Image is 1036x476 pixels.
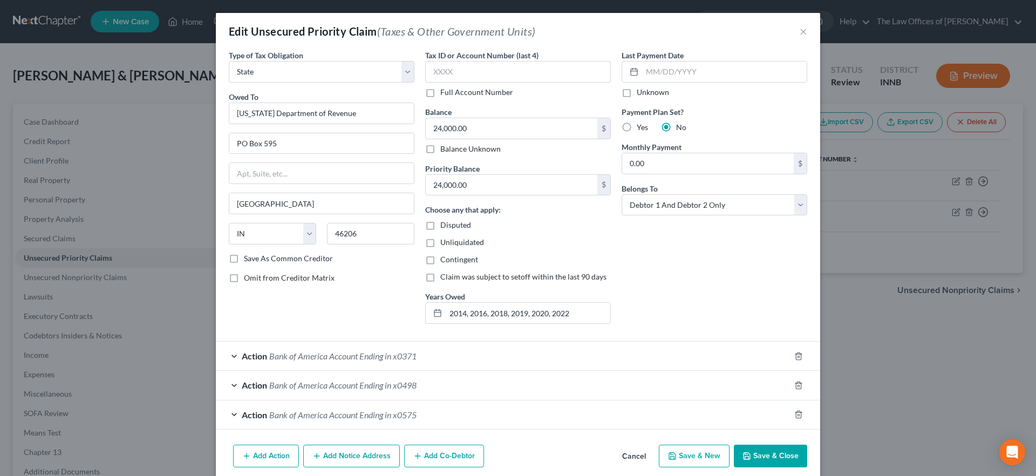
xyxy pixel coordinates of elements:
[440,220,471,229] span: Disputed
[999,439,1025,465] div: Open Intercom Messenger
[794,153,807,174] div: $
[659,445,730,467] button: Save & New
[800,25,807,38] button: ×
[229,103,414,124] input: Search creditor by name...
[622,141,681,153] label: Monthly Payment
[622,153,794,174] input: 0.00
[269,410,417,420] span: Bank of America Account Ending in x0575
[425,106,452,118] label: Balance
[244,253,333,264] label: Save As Common Creditor
[637,123,648,132] span: Yes
[229,51,303,60] span: Type of Tax Obligation
[377,25,536,38] span: (Taxes & Other Government Units)
[426,118,597,139] input: 0.00
[425,204,501,215] label: Choose any that apply:
[229,193,414,214] input: Enter city...
[303,445,400,467] button: Add Notice Address
[597,175,610,195] div: $
[327,223,414,244] input: Enter zip...
[425,163,480,174] label: Priority Balance
[229,92,258,101] span: Owed To
[676,123,686,132] span: No
[229,24,535,39] div: Edit Unsecured Priority Claim
[440,87,513,98] label: Full Account Number
[622,106,807,118] label: Payment Plan Set?
[425,50,539,61] label: Tax ID or Account Number (last 4)
[440,144,501,154] label: Balance Unknown
[440,255,478,264] span: Contingent
[637,87,669,98] label: Unknown
[622,50,684,61] label: Last Payment Date
[425,61,611,83] input: XXXX
[229,163,414,183] input: Apt, Suite, etc...
[244,273,335,282] span: Omit from Creditor Matrix
[734,445,807,467] button: Save & Close
[229,133,414,154] input: Enter address...
[269,380,417,390] span: Bank of America Account Ending in x0498
[242,380,267,390] span: Action
[642,62,807,82] input: MM/DD/YYYY
[440,237,484,247] span: Unliquidated
[242,410,267,420] span: Action
[269,351,417,361] span: Bank of America Account Ending in x0371
[242,351,267,361] span: Action
[446,303,610,323] input: --
[622,184,658,193] span: Belongs To
[233,445,299,467] button: Add Action
[426,175,597,195] input: 0.00
[425,291,465,302] label: Years Owed
[440,272,606,281] span: Claim was subject to setoff within the last 90 days
[614,446,655,467] button: Cancel
[597,118,610,139] div: $
[404,445,484,467] button: Add Co-Debtor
